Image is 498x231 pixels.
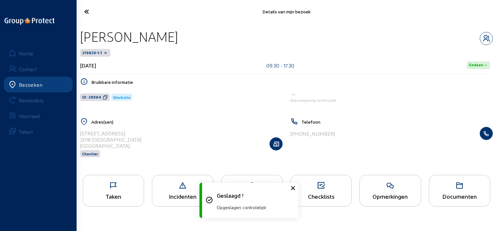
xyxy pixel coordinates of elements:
[290,94,297,96] img: Energy Protect HVAC
[290,98,336,102] span: Warmtepomp lucht-lucht
[91,79,493,85] h5: Bruikbare informatie
[266,62,294,69] div: 09:30 - 17:30
[4,92,73,108] a: Reminders
[5,18,54,25] img: logo-oneline.png
[19,50,33,56] div: Home
[429,193,490,200] div: Documenten
[4,77,73,92] a: Bezoeken
[80,136,141,143] div: 2018 [GEOGRAPHIC_DATA]
[80,143,141,149] div: [GEOGRAPHIC_DATA]
[301,119,493,125] h5: Telefoon
[4,124,73,139] a: Taken
[82,151,98,156] span: Chantier
[19,113,40,119] div: Voorraad
[290,131,335,137] div: [PHONE_NUMBER]
[82,50,102,55] span: 219820-1-1
[145,9,427,14] div: Details van mijn bezoek
[19,82,42,88] div: Bezoeken
[80,28,178,45] div: [PERSON_NAME]
[19,66,37,72] div: Contact
[217,205,291,210] p: Opgeslagen controlelijst
[113,95,130,100] span: Werksite
[82,95,101,100] span: ID: 28084
[469,63,483,68] span: Gedaan
[80,130,141,136] div: [STREET_ADDRESS]
[217,192,291,199] p: Geslaagd !
[152,193,213,200] div: Incidenten
[19,129,33,135] div: Taken
[4,108,73,124] a: Voorraad
[19,97,44,103] div: Reminders
[83,193,144,200] div: Taken
[291,193,351,200] div: Checklists
[360,193,420,200] div: Opmerkingen
[80,62,96,69] div: [DATE]
[4,61,73,77] a: Contact
[91,119,283,125] h5: Adres(sen)
[4,45,73,61] a: Home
